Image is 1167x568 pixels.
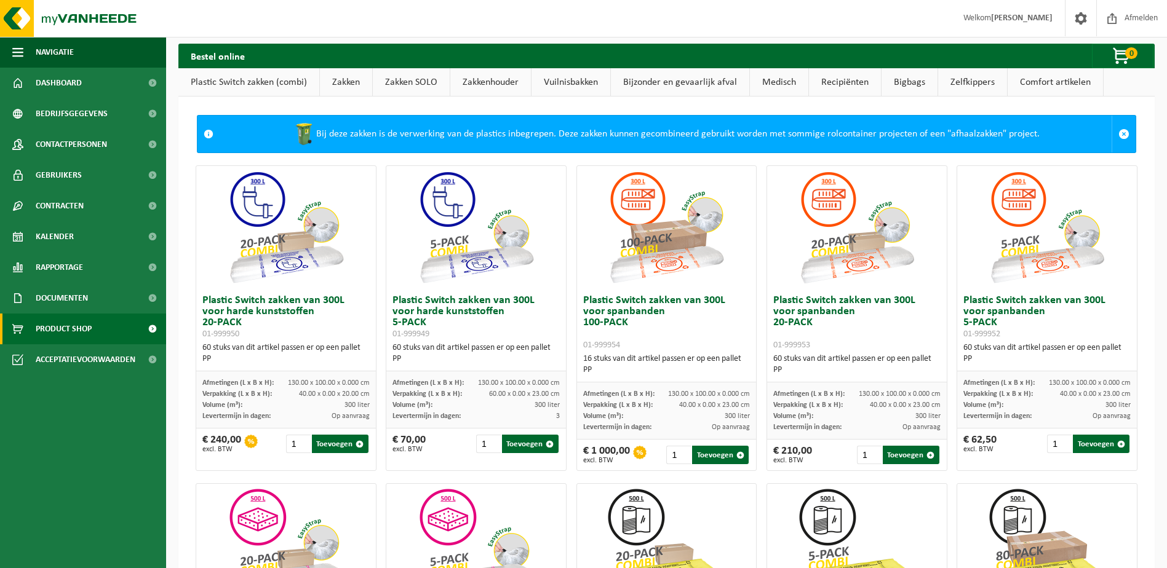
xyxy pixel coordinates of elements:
[679,401,750,409] span: 40.00 x 0.00 x 23.00 cm
[1008,68,1103,97] a: Comfort artikelen
[963,379,1035,387] span: Afmetingen (L x B x H):
[36,344,135,375] span: Acceptatievoorwaarden
[583,424,651,431] span: Levertermijn in dagen:
[345,401,370,409] span: 300 liter
[476,435,501,453] input: 1
[1125,47,1137,59] span: 0
[392,412,461,420] span: Levertermijn in dagen:
[963,342,1131,365] div: 60 stuks van dit artikel passen er op een pallet
[986,166,1109,289] img: 01-999952
[489,390,560,398] span: 60.00 x 0.00 x 23.00 cm
[36,37,74,68] span: Navigatie
[178,44,257,68] h2: Bestel online
[392,342,560,365] div: 60 stuks van dit artikel passen er op een pallet
[963,435,997,453] div: € 62,50
[332,412,370,420] span: Op aanvraag
[712,424,750,431] span: Op aanvraag
[605,166,728,289] img: 01-999954
[36,252,83,283] span: Rapportage
[288,379,370,387] span: 130.00 x 100.00 x 0.000 cm
[583,365,751,376] div: PP
[773,424,842,431] span: Levertermijn in dagen:
[202,446,241,453] span: excl. BTW
[478,379,560,387] span: 130.00 x 100.00 x 0.000 cm
[583,295,751,350] h3: Plastic Switch zakken van 300L voor spanbanden 100-PACK
[1105,401,1131,409] span: 300 liter
[202,435,241,453] div: € 240,00
[312,435,368,453] button: Toevoegen
[1049,379,1131,387] span: 130.00 x 100.00 x 0.000 cm
[963,329,1000,339] span: 01-999952
[36,129,107,160] span: Contactpersonen
[773,295,941,350] h3: Plastic Switch zakken van 300L voor spanbanden 20-PACK
[202,329,239,339] span: 01-999950
[36,191,84,221] span: Contracten
[883,446,939,464] button: Toevoegen
[882,68,938,97] a: Bigbags
[286,435,311,453] input: 1
[773,401,843,409] span: Verpakking (L x B x H):
[1060,390,1131,398] span: 40.00 x 0.00 x 23.00 cm
[611,68,749,97] a: Bijzonder en gevaarlijk afval
[202,295,370,339] h3: Plastic Switch zakken van 300L voor harde kunststoffen 20-PACK
[202,390,272,398] span: Verpakking (L x B x H):
[583,446,630,464] div: € 1 000,00
[795,166,918,289] img: 01-999953
[773,390,845,398] span: Afmetingen (L x B x H):
[1093,412,1131,420] span: Op aanvraag
[535,401,560,409] span: 300 liter
[583,353,751,376] div: 16 stuks van dit artikel passen er op een pallet
[202,401,242,409] span: Volume (m³):
[583,401,653,409] span: Verpakking (L x B x H):
[202,342,370,365] div: 60 stuks van dit artikel passen er op een pallet
[202,412,271,420] span: Levertermijn in dagen:
[773,353,941,376] div: 60 stuks van dit artikel passen er op een pallet
[668,390,750,398] span: 130.00 x 100.00 x 0.000 cm
[915,412,941,420] span: 300 liter
[299,390,370,398] span: 40.00 x 0.00 x 20.00 cm
[725,412,750,420] span: 300 liter
[773,446,812,464] div: € 210,00
[502,435,559,453] button: Toevoegen
[857,446,882,464] input: 1
[963,295,1131,339] h3: Plastic Switch zakken van 300L voor spanbanden 5-PACK
[450,68,531,97] a: Zakkenhouder
[750,68,808,97] a: Medisch
[1112,116,1136,152] a: Sluit melding
[36,98,108,129] span: Bedrijfsgegevens
[220,116,1112,152] div: Bij deze zakken is de verwerking van de plastics inbegrepen. Deze zakken kunnen gecombineerd gebr...
[1073,435,1129,453] button: Toevoegen
[202,353,370,365] div: PP
[392,295,560,339] h3: Plastic Switch zakken van 300L voor harde kunststoffen 5-PACK
[583,457,630,464] span: excl. BTW
[392,329,429,339] span: 01-999949
[583,412,623,420] span: Volume (m³):
[36,221,74,252] span: Kalender
[36,68,82,98] span: Dashboard
[178,68,319,97] a: Plastic Switch zakken (combi)
[392,446,426,453] span: excl. BTW
[1047,435,1072,453] input: 1
[1092,44,1153,68] button: 0
[556,412,560,420] span: 3
[36,314,92,344] span: Product Shop
[392,390,462,398] span: Verpakking (L x B x H):
[991,14,1053,23] strong: [PERSON_NAME]
[859,390,941,398] span: 130.00 x 100.00 x 0.000 cm
[36,283,88,314] span: Documenten
[583,390,655,398] span: Afmetingen (L x B x H):
[373,68,450,97] a: Zakken SOLO
[963,353,1131,365] div: PP
[809,68,881,97] a: Recipiënten
[666,446,691,464] input: 1
[963,401,1003,409] span: Volume (m³):
[583,341,620,350] span: 01-999954
[320,68,372,97] a: Zakken
[902,424,941,431] span: Op aanvraag
[870,401,941,409] span: 40.00 x 0.00 x 23.00 cm
[392,379,464,387] span: Afmetingen (L x B x H):
[773,365,941,376] div: PP
[415,166,538,289] img: 01-999949
[292,122,316,146] img: WB-0240-HPE-GN-50.png
[202,379,274,387] span: Afmetingen (L x B x H):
